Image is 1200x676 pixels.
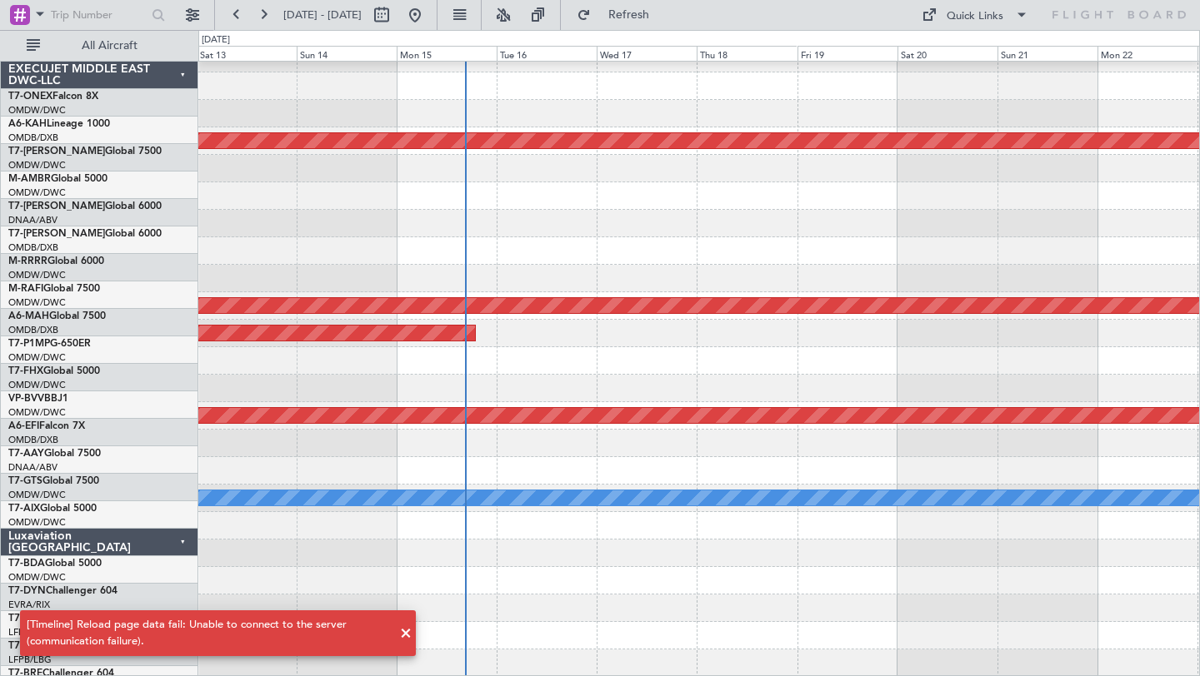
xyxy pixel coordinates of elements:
[8,174,107,184] a: M-AMBRGlobal 5000
[297,46,397,61] div: Sun 14
[947,8,1003,25] div: Quick Links
[8,241,58,254] a: OMDB/DXB
[8,296,66,309] a: OMDW/DWC
[51,2,147,27] input: Trip Number
[8,476,42,486] span: T7-GTS
[8,449,44,459] span: T7-AAY
[8,379,66,391] a: OMDW/DWC
[497,46,597,61] div: Tue 16
[8,201,162,211] a: T7-[PERSON_NAME]Global 6000
[8,504,97,514] a: T7-AIXGlobal 5000
[8,421,85,431] a: A6-EFIFalcon 7X
[8,186,66,199] a: OMDW/DWC
[8,201,105,211] span: T7-[PERSON_NAME]
[8,394,68,404] a: VP-BVVBBJ1
[8,256,104,266] a: M-RRRRGlobal 6000
[8,421,39,431] span: A6-EFI
[8,571,66,584] a: OMDW/DWC
[8,324,58,336] a: OMDB/DXB
[8,489,66,501] a: OMDW/DWC
[8,504,40,514] span: T7-AIX
[8,132,58,144] a: OMDB/DXB
[202,33,230,47] div: [DATE]
[8,229,105,239] span: T7-[PERSON_NAME]
[8,92,98,102] a: T7-ONEXFalcon 8X
[8,586,46,596] span: T7-DYN
[8,311,106,321] a: A6-MAHGlobal 7500
[8,394,44,404] span: VP-BVV
[8,434,58,446] a: OMDB/DXB
[43,40,176,52] span: All Aircraft
[8,159,66,171] a: OMDW/DWC
[8,104,66,117] a: OMDW/DWC
[8,449,101,459] a: T7-AAYGlobal 7500
[197,46,297,61] div: Sat 13
[913,2,1037,28] button: Quick Links
[8,214,57,226] a: DNAA/ABV
[8,351,66,364] a: OMDW/DWC
[797,46,897,61] div: Fri 19
[8,256,47,266] span: M-RRRR
[18,32,181,59] button: All Aircraft
[8,174,51,184] span: M-AMBR
[8,586,117,596] a: T7-DYNChallenger 604
[8,461,57,474] a: DNAA/ABV
[8,406,66,419] a: OMDW/DWC
[8,559,102,569] a: T7-BDAGlobal 5000
[8,516,66,529] a: OMDW/DWC
[8,147,162,157] a: T7-[PERSON_NAME]Global 7500
[594,9,664,21] span: Refresh
[897,46,997,61] div: Sat 20
[8,119,110,129] a: A6-KAHLineage 1000
[8,339,91,349] a: T7-P1MPG-650ER
[8,92,52,102] span: T7-ONEX
[8,229,162,239] a: T7-[PERSON_NAME]Global 6000
[8,339,50,349] span: T7-P1MP
[8,559,45,569] span: T7-BDA
[8,284,43,294] span: M-RAFI
[8,284,100,294] a: M-RAFIGlobal 7500
[27,617,391,649] div: [Timeline] Reload page data fail: Unable to connect to the server (communication failure).
[697,46,797,61] div: Thu 18
[8,366,43,376] span: T7-FHX
[997,46,1097,61] div: Sun 21
[8,269,66,281] a: OMDW/DWC
[597,46,697,61] div: Wed 17
[8,476,99,486] a: T7-GTSGlobal 7500
[569,2,669,28] button: Refresh
[397,46,497,61] div: Mon 15
[8,119,47,129] span: A6-KAH
[8,366,100,376] a: T7-FHXGlobal 5000
[283,7,362,22] span: [DATE] - [DATE]
[8,311,49,321] span: A6-MAH
[8,147,105,157] span: T7-[PERSON_NAME]
[1097,46,1197,61] div: Mon 22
